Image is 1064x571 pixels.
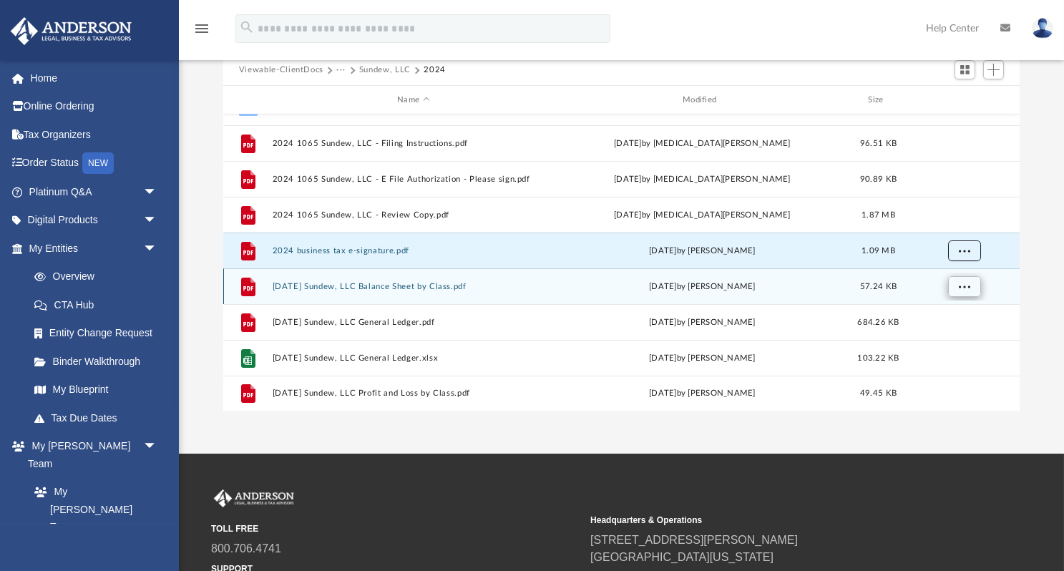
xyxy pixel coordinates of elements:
[1032,18,1053,39] img: User Pic
[143,177,172,207] span: arrow_drop_down
[272,175,555,184] button: 2024 1065 Sundew, LLC - E File Authorization - Please sign.pdf
[857,354,899,362] span: 103.22 KB
[10,206,179,235] a: Digital Productsarrow_drop_down
[860,140,897,147] span: 96.51 KB
[590,534,798,546] a: [STREET_ADDRESS][PERSON_NAME]
[272,246,555,255] button: 2024 business tax e-signature.pdf
[272,210,555,220] button: 2024 1065 Sundew, LLC - Review Copy.pdf
[614,175,642,183] span: [DATE]
[20,478,165,542] a: My [PERSON_NAME] Team
[860,175,897,183] span: 90.89 KB
[983,60,1005,80] button: Add
[862,211,895,219] span: 1.87 MB
[272,389,555,398] button: [DATE] Sundew, LLC Profit and Loss by Class.pdf
[860,283,897,291] span: 57.24 KB
[561,316,844,329] div: [DATE] by [PERSON_NAME]
[239,19,255,35] i: search
[20,319,179,348] a: Entity Change Request
[561,173,844,186] div: by [MEDICAL_DATA][PERSON_NAME]
[272,282,555,291] button: [DATE] Sundew, LLC Balance Sheet by Class.pdf
[947,240,980,262] button: More options
[143,432,172,462] span: arrow_drop_down
[143,206,172,235] span: arrow_drop_down
[6,17,136,45] img: Anderson Advisors Platinum Portal
[857,318,899,326] span: 684.26 KB
[239,64,323,77] button: Viewable-ClientDocs
[20,376,172,404] a: My Blueprint
[947,276,980,298] button: More options
[211,489,297,508] img: Anderson Advisors Platinum Portal
[424,64,446,77] button: 2024
[230,94,265,107] div: id
[193,20,210,37] i: menu
[955,60,976,80] button: Switch to Grid View
[336,64,346,77] button: ···
[614,211,642,219] span: [DATE]
[20,347,179,376] a: Binder Walkthrough
[10,92,179,121] a: Online Ordering
[143,234,172,263] span: arrow_drop_down
[590,514,960,527] small: Headquarters & Operations
[10,64,179,92] a: Home
[561,137,844,150] div: by [MEDICAL_DATA][PERSON_NAME]
[10,177,179,206] a: Platinum Q&Aarrow_drop_down
[862,247,895,255] span: 1.09 MB
[211,542,281,555] a: 800.706.4741
[561,209,844,222] div: by [MEDICAL_DATA][PERSON_NAME]
[649,247,677,255] span: [DATE]
[20,404,179,432] a: Tax Due Dates
[10,149,179,178] a: Order StatusNEW
[10,432,172,478] a: My [PERSON_NAME] Teamarrow_drop_down
[223,114,1020,411] div: grid
[10,120,179,149] a: Tax Organizers
[20,263,179,291] a: Overview
[211,522,580,535] small: TOLL FREE
[193,27,210,37] a: menu
[561,387,844,400] div: [DATE] by [PERSON_NAME]
[590,551,773,563] a: [GEOGRAPHIC_DATA][US_STATE]
[561,245,844,258] div: by [PERSON_NAME]
[561,280,844,293] div: [DATE] by [PERSON_NAME]
[10,234,179,263] a: My Entitiesarrow_drop_down
[561,352,844,365] div: [DATE] by [PERSON_NAME]
[913,94,1013,107] div: id
[271,94,554,107] div: Name
[614,140,642,147] span: [DATE]
[359,64,411,77] button: Sundew, LLC
[20,291,179,319] a: CTA Hub
[860,389,897,397] span: 49.45 KB
[272,318,555,327] button: [DATE] Sundew, LLC General Ledger.pdf
[272,139,555,148] button: 2024 1065 Sundew, LLC - Filing Instructions.pdf
[560,94,843,107] div: Modified
[272,353,555,363] button: [DATE] Sundew, LLC General Ledger.xlsx
[82,152,114,174] div: NEW
[849,94,907,107] div: Size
